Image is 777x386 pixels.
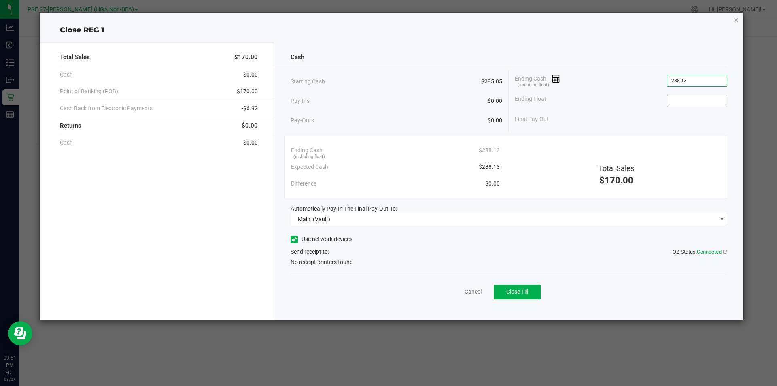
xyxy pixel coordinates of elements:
span: Cash [60,139,73,147]
span: Starting Cash [291,77,325,86]
span: $0.00 [243,139,258,147]
span: QZ Status: [673,249,727,255]
span: $170.00 [599,175,633,186]
span: Main [298,216,310,222]
span: Pay-Outs [291,116,314,125]
span: Difference [291,179,316,188]
span: -$6.92 [242,104,258,113]
span: Total Sales [60,53,90,62]
span: (including float) [518,82,549,89]
span: Cash [60,70,73,79]
span: $0.00 [488,116,502,125]
span: Pay-Ins [291,97,310,105]
div: Returns [60,117,258,134]
span: Expected Cash [291,163,328,171]
span: (including float) [293,154,325,160]
span: $0.00 [488,97,502,105]
span: Close Till [506,288,528,295]
span: $170.00 [234,53,258,62]
span: Automatically Pay-In The Final Pay-Out To: [291,205,397,212]
span: Ending Cash [291,146,323,155]
span: Cash [291,53,304,62]
span: Ending Float [515,95,546,107]
button: Close Till [494,285,541,299]
span: Final Pay-Out [515,115,549,124]
span: $0.00 [485,179,500,188]
span: $0.00 [242,121,258,130]
span: No receipt printers found [291,258,353,267]
label: Use network devices [291,235,352,243]
span: (Vault) [313,216,330,222]
span: Connected [697,249,722,255]
span: $295.05 [481,77,502,86]
iframe: Resource center [8,321,32,345]
div: Close REG 1 [40,25,744,36]
span: $0.00 [243,70,258,79]
span: $288.13 [479,163,500,171]
span: $170.00 [237,87,258,96]
span: Ending Cash [515,75,560,87]
span: Cash Back from Electronic Payments [60,104,153,113]
span: $288.13 [479,146,500,155]
span: Point of Banking (POB) [60,87,118,96]
span: Total Sales [599,164,634,173]
span: Send receipt to: [291,248,329,255]
a: Cancel [465,288,482,296]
